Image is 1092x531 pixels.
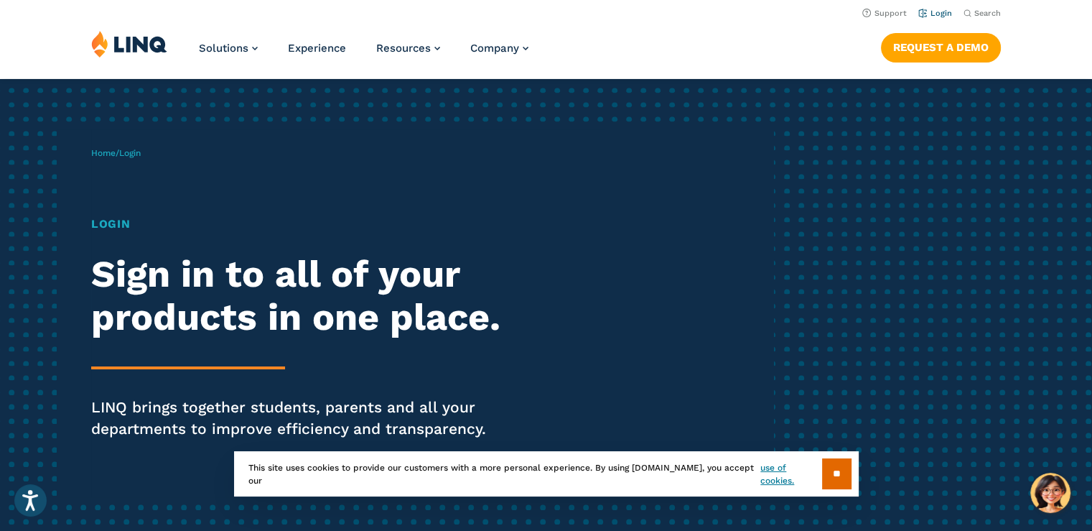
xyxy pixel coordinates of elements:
p: LINQ brings together students, parents and all your departments to improve efficiency and transpa... [91,397,512,440]
button: Open Search Bar [963,8,1001,19]
a: Login [918,9,952,18]
div: This site uses cookies to provide our customers with a more personal experience. By using [DOMAIN... [234,451,859,497]
a: Company [470,42,528,55]
a: Home [91,148,116,158]
a: Solutions [199,42,258,55]
a: use of cookies. [760,461,821,487]
span: Login [119,148,141,158]
span: Resources [376,42,431,55]
a: Request a Demo [881,33,1001,62]
img: LINQ | K‑12 Software [91,30,167,57]
a: Resources [376,42,440,55]
span: Search [974,9,1001,18]
span: / [91,148,141,158]
button: Hello, have a question? Let’s chat. [1030,473,1070,513]
span: Company [470,42,519,55]
a: Experience [288,42,346,55]
h1: Login [91,216,512,233]
span: Solutions [199,42,248,55]
a: Support [862,9,907,18]
nav: Button Navigation [881,30,1001,62]
nav: Primary Navigation [199,30,528,78]
h2: Sign in to all of your products in one place. [91,253,512,339]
